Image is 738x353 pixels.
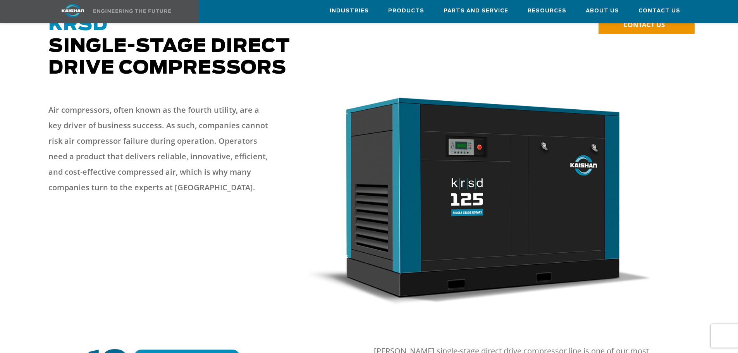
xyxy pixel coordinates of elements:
[309,95,652,305] img: krsd125
[528,7,566,15] span: Resources
[444,7,508,15] span: Parts and Service
[330,0,369,21] a: Industries
[586,7,619,15] span: About Us
[638,0,680,21] a: Contact Us
[586,0,619,21] a: About Us
[93,9,171,13] img: Engineering the future
[528,0,566,21] a: Resources
[599,16,695,34] a: CONTACT US
[48,15,290,77] span: Single-Stage Direct Drive Compressors
[44,4,102,17] img: kaishan logo
[638,7,680,15] span: Contact Us
[48,102,273,195] p: Air compressors, often known as the fourth utility, are a key driver of business success. As such...
[330,7,369,15] span: Industries
[388,0,424,21] a: Products
[444,0,508,21] a: Parts and Service
[48,15,108,34] span: KRSD
[388,7,424,15] span: Products
[623,20,665,29] span: CONTACT US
